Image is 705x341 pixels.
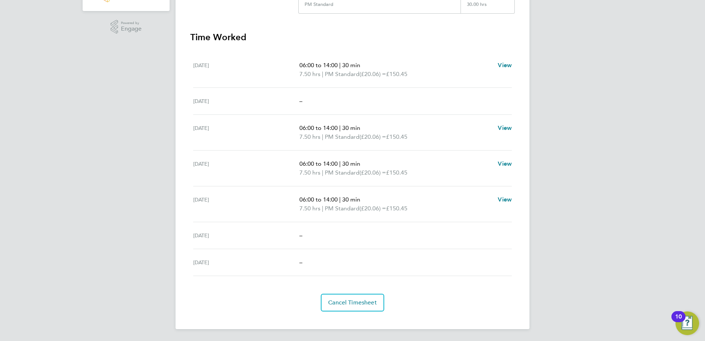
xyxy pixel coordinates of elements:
div: [DATE] [193,231,299,240]
span: 30 min [342,124,360,131]
span: £150.45 [386,133,407,140]
span: PM Standard [325,168,360,177]
button: Cancel Timesheet [321,294,384,311]
span: | [339,62,341,69]
span: | [339,196,341,203]
span: (£20.06) = [360,133,386,140]
span: 30 min [342,62,360,69]
span: View [498,160,512,167]
span: £150.45 [386,205,407,212]
span: (£20.06) = [360,70,386,77]
span: (£20.06) = [360,205,386,212]
div: [DATE] [193,124,299,141]
span: Engage [121,26,142,32]
span: | [322,70,323,77]
span: Powered by [121,20,142,26]
span: PM Standard [325,204,360,213]
h3: Time Worked [190,31,515,43]
span: 7.50 hrs [299,169,320,176]
span: 30 min [342,196,360,203]
span: View [498,62,512,69]
a: View [498,124,512,132]
span: | [339,124,341,131]
div: [DATE] [193,258,299,267]
span: – [299,97,302,104]
a: Powered byEngage [111,20,142,34]
span: | [322,169,323,176]
span: View [498,196,512,203]
a: View [498,61,512,70]
span: 06:00 to 14:00 [299,196,338,203]
span: £150.45 [386,169,407,176]
button: Open Resource Center, 10 new notifications [676,311,699,335]
span: Cancel Timesheet [328,299,377,306]
span: 06:00 to 14:00 [299,62,338,69]
span: 06:00 to 14:00 [299,124,338,131]
div: PM Standard [305,1,333,7]
div: 30.00 hrs [461,1,514,13]
span: View [498,124,512,131]
span: – [299,259,302,266]
div: [DATE] [193,97,299,106]
div: 10 [675,317,682,326]
span: | [322,205,323,212]
div: [DATE] [193,195,299,213]
span: | [322,133,323,140]
span: | [339,160,341,167]
div: [DATE] [193,159,299,177]
span: 7.50 hrs [299,133,320,140]
span: £150.45 [386,70,407,77]
span: PM Standard [325,132,360,141]
div: [DATE] [193,61,299,79]
span: 7.50 hrs [299,70,320,77]
span: 06:00 to 14:00 [299,160,338,167]
span: – [299,232,302,239]
span: 7.50 hrs [299,205,320,212]
span: PM Standard [325,70,360,79]
a: View [498,159,512,168]
a: View [498,195,512,204]
span: 30 min [342,160,360,167]
span: (£20.06) = [360,169,386,176]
